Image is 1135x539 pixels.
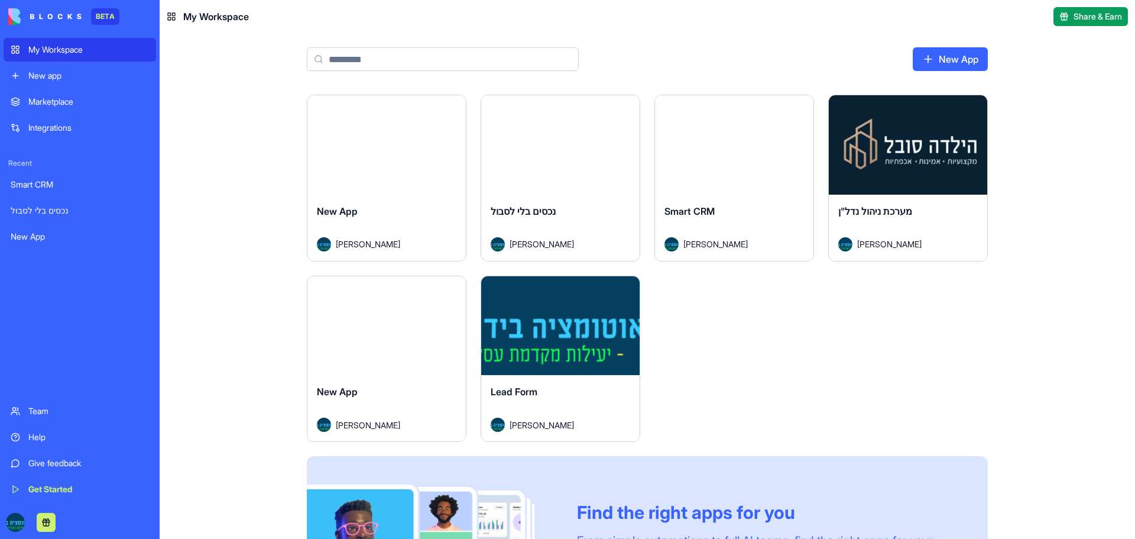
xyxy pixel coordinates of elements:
[28,44,149,56] div: My Workspace
[491,418,505,432] img: Avatar
[4,90,156,114] a: Marketplace
[11,205,149,217] div: נכסים בלי לסבול
[4,225,156,248] a: New App
[317,237,331,251] img: Avatar
[8,8,82,25] img: logo
[4,64,156,88] a: New app
[4,38,156,62] a: My Workspace
[28,483,149,495] div: Get Started
[91,8,119,25] div: BETA
[913,47,988,71] a: New App
[4,199,156,222] a: נכסים בלי לסבול
[11,179,149,191] div: Smart CRM
[4,116,156,140] a: Integrations
[4,477,156,501] a: Get Started
[510,419,574,431] span: [PERSON_NAME]
[481,276,640,443] a: Lead FormAvatar[PERSON_NAME]
[28,457,149,469] div: Give feedback
[317,205,358,217] span: New App
[491,386,537,398] span: Lead Form
[28,122,149,134] div: Integrations
[336,238,400,250] span: [PERSON_NAME]
[28,431,149,443] div: Help
[664,237,679,251] img: Avatar
[28,96,149,108] div: Marketplace
[183,9,249,24] span: My Workspace
[317,418,331,432] img: Avatar
[491,205,556,217] span: נכסים בלי לסבול
[510,238,574,250] span: [PERSON_NAME]
[336,419,400,431] span: [PERSON_NAME]
[6,513,25,532] img: %D7%90%D7%95%D7%98%D7%95%D7%9E%D7%A6%D7%99%D7%94_%D7%91%D7%99%D7%93_%D7%90%D7%97%D7%AA_-_%D7%9C%D...
[4,425,156,449] a: Help
[1053,7,1128,26] button: Share & Earn
[8,8,119,25] a: BETA
[857,238,922,250] span: [PERSON_NAME]
[1074,11,1122,22] span: Share & Earn
[664,205,715,217] span: Smart CRM
[317,386,358,398] span: New App
[481,95,640,262] a: נכסים בלי לסבולAvatar[PERSON_NAME]
[4,451,156,475] a: Give feedback
[307,95,466,262] a: New AppAvatar[PERSON_NAME]
[838,205,912,217] span: מערכת ניהול נדל"ן
[654,95,814,262] a: Smart CRMAvatar[PERSON_NAME]
[683,238,748,250] span: [PERSON_NAME]
[828,95,988,262] a: מערכת ניהול נדל"ןAvatar[PERSON_NAME]
[4,159,156,168] span: Recent
[491,237,505,251] img: Avatar
[307,276,466,443] a: New AppAvatar[PERSON_NAME]
[11,231,149,243] div: New App
[4,173,156,196] a: Smart CRM
[4,399,156,423] a: Team
[577,502,959,523] div: Find the right apps for you
[28,70,149,82] div: New app
[28,405,149,417] div: Team
[838,237,852,251] img: Avatar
